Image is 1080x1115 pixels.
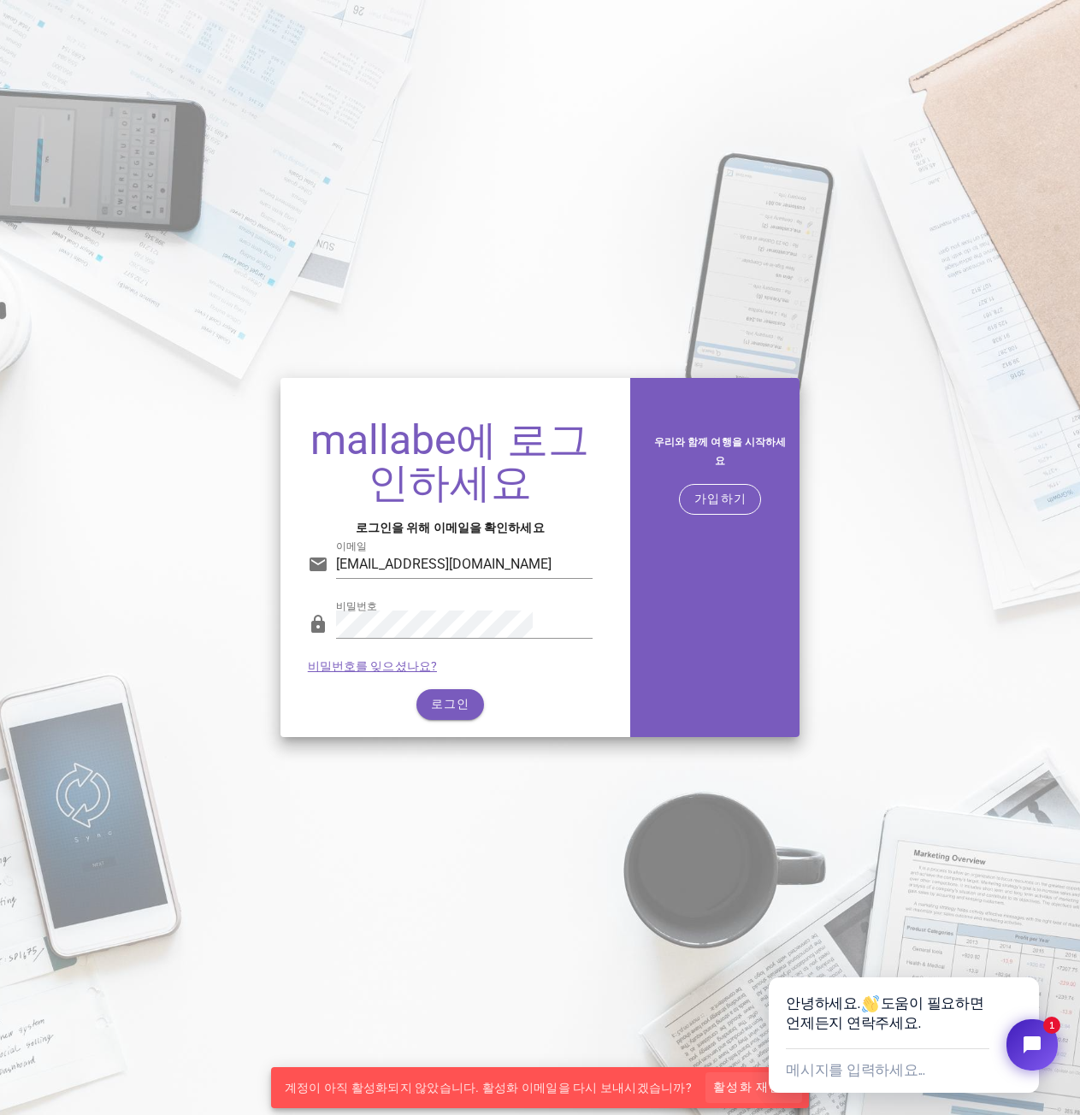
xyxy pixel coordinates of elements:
[694,492,747,505] font: 가입하기
[310,416,589,507] font: mallabe에 로그인하세요
[356,521,545,534] font: 로그인을 위해 이메일을 확인하세요
[431,697,470,711] font: 로그인
[713,1080,795,1094] font: 활성화 재전송
[336,600,377,612] font: 비밀번호
[654,436,787,467] font: 우리와 함께 여행을 시작하세요
[752,926,1080,1115] iframe: 티디오 채팅
[416,689,484,720] button: 로그인
[705,1072,802,1103] button: 활성화 재전송
[285,1081,692,1094] font: 계정이 아직 활성화되지 않았습니다. 활성화 이메일을 다시 보내시겠습니까?
[336,540,367,552] font: 이메일
[308,659,437,673] a: 비밀번호를 잊으셨나요?
[679,484,761,515] button: 가입하기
